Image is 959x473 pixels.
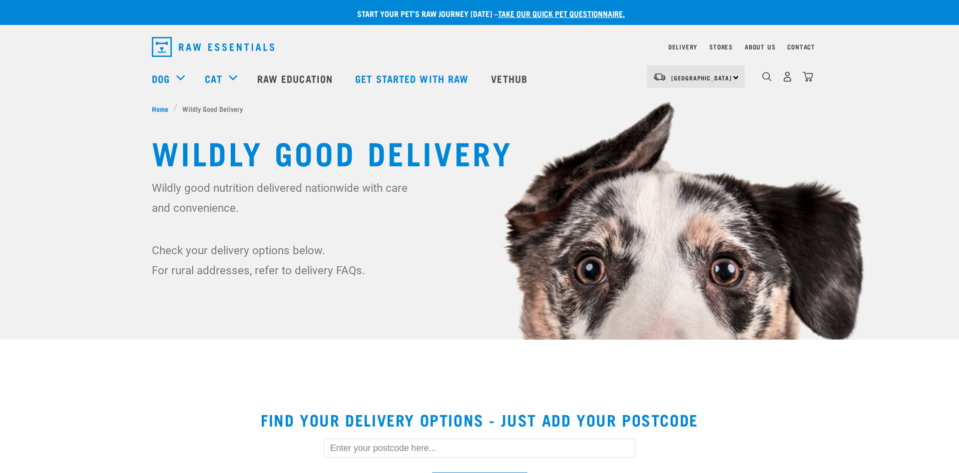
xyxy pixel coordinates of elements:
[668,45,697,48] a: Delivery
[152,103,168,114] span: Home
[762,72,772,81] img: home-icon-1@2x.png
[152,71,170,86] a: Dog
[247,58,345,98] a: Raw Education
[653,72,666,81] img: van-moving.png
[152,240,414,280] p: Check your delivery options below. For rural addresses, refer to delivery FAQs.
[152,178,414,218] p: Wildly good nutrition delivered nationwide with care and convenience.
[324,439,635,458] input: Enter your postcode here...
[709,45,733,48] a: Stores
[787,45,815,48] a: Contact
[152,134,807,170] h1: Wildly Good Delivery
[345,58,481,98] a: Get started with Raw
[152,103,174,114] a: Home
[12,411,947,429] h2: Find your delivery options - just add your postcode
[144,33,815,61] nav: dropdown navigation
[152,37,274,57] img: Raw Essentials Logo
[782,71,793,82] img: user.png
[498,11,625,15] a: take our quick pet questionnaire.
[205,71,222,86] a: Cat
[745,45,775,48] a: About Us
[481,58,540,98] a: Vethub
[803,71,813,82] img: home-icon@2x.png
[152,103,807,114] nav: breadcrumbs
[671,76,732,79] span: [GEOGRAPHIC_DATA]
